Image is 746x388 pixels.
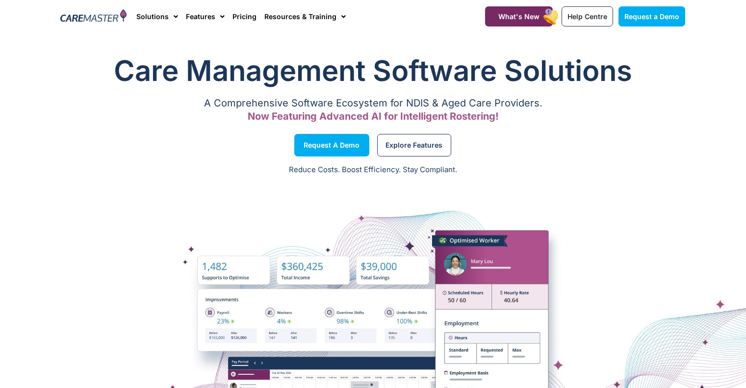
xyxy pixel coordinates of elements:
a: Explore Features [377,134,451,156]
img: CareMaster Logo [60,9,127,24]
a: Help Centre [562,6,613,26]
a: Request a Demo [294,134,369,156]
a: Request a Demo [618,6,685,26]
span: Request a Demo [304,143,360,148]
a: What's New [485,6,553,26]
span: Help Centre [567,12,607,21]
span: Request a Demo [624,12,679,21]
p: Reduce Costs. Boost Efficiency. Stay Compliant. [6,164,740,176]
p: A Comprehensive Software Ecosystem for NDIS & Aged Care Providers. [61,100,686,106]
h1: Care Management Software Solutions [61,51,686,90]
span: What's New [498,12,540,21]
span: Explore Features [386,143,442,148]
span: Now Featuring Advanced AI for Intelligent Rostering! [248,110,499,122]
